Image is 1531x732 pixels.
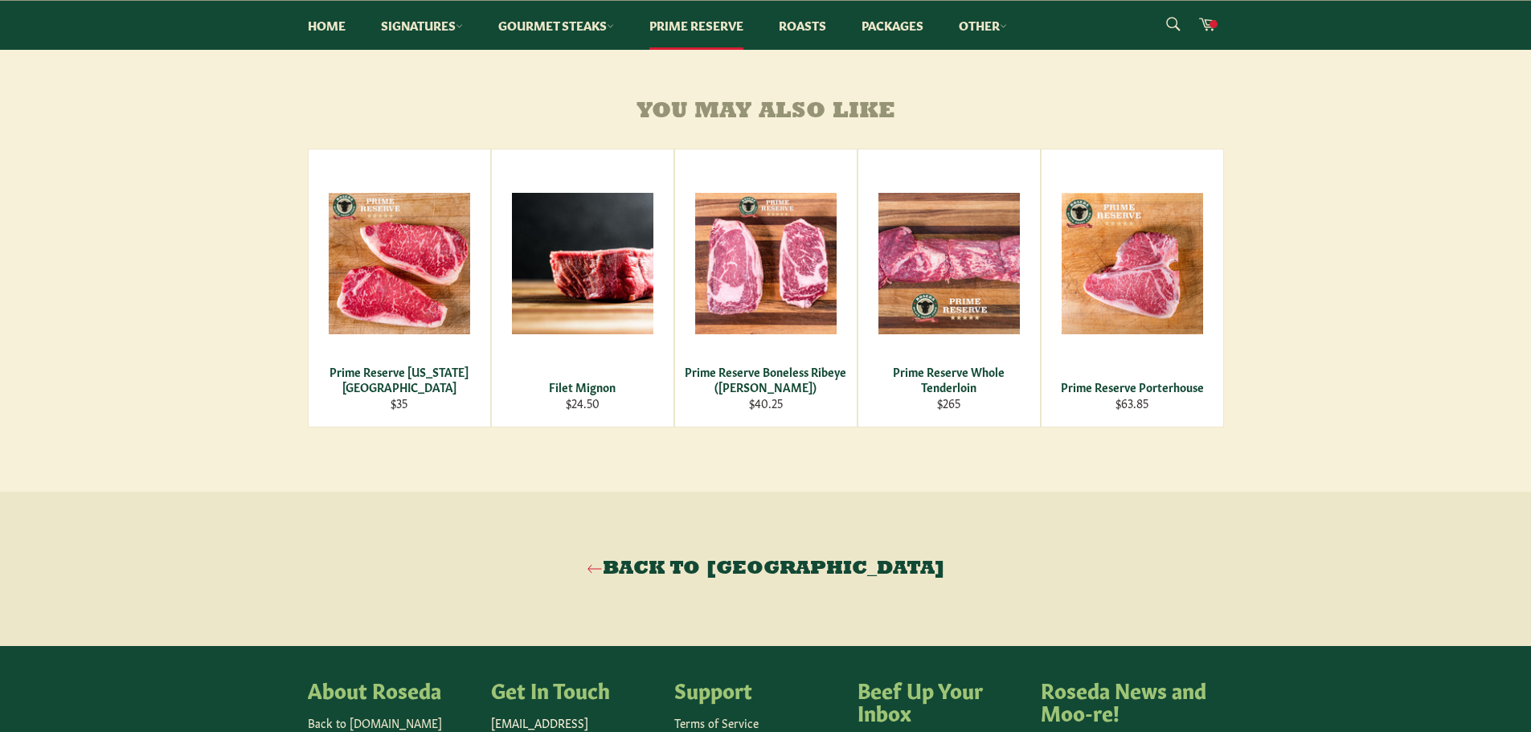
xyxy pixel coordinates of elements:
[318,364,480,395] div: Prime Reserve [US_STATE][GEOGRAPHIC_DATA]
[308,100,1224,125] h4: You may also like
[491,678,658,701] h4: Get In Touch
[868,395,1030,411] div: $265
[685,364,846,395] div: Prime Reserve Boneless Ribeye ([PERSON_NAME])
[292,1,362,50] a: Home
[1041,678,1208,722] h4: Roseda News and Moo-re!
[308,714,442,730] a: Back to [DOMAIN_NAME]
[1051,379,1213,395] div: Prime Reserve Porterhouse
[308,149,491,427] a: Prime Reserve New York Strip Prime Reserve [US_STATE][GEOGRAPHIC_DATA] $35
[685,395,846,411] div: $40.25
[501,395,663,411] div: $24.50
[858,678,1025,722] h4: Beef Up Your Inbox
[943,1,1023,50] a: Other
[1051,395,1213,411] div: $63.85
[633,1,759,50] a: Prime Reserve
[1062,193,1203,334] img: Prime Reserve Porterhouse
[858,149,1041,427] a: Prime Reserve Whole Tenderloin Prime Reserve Whole Tenderloin $265
[674,149,858,427] a: Prime Reserve Boneless Ribeye (Delmonico) Prime Reserve Boneless Ribeye ([PERSON_NAME]) $40.25
[868,364,1030,395] div: Prime Reserve Whole Tenderloin
[16,556,1515,582] a: Back to [GEOGRAPHIC_DATA]
[695,193,837,334] img: Prime Reserve Boneless Ribeye (Delmonico)
[329,193,470,334] img: Prime Reserve New York Strip
[501,379,663,395] div: Filet Mignon
[878,193,1020,334] img: Prime Reserve Whole Tenderloin
[365,1,479,50] a: Signatures
[491,149,674,427] a: Filet Mignon Filet Mignon $24.50
[482,1,630,50] a: Gourmet Steaks
[308,678,475,701] h4: About Roseda
[674,678,841,701] h4: Support
[318,395,480,411] div: $35
[512,193,653,334] img: Filet Mignon
[763,1,842,50] a: Roasts
[845,1,939,50] a: Packages
[1041,149,1224,427] a: Prime Reserve Porterhouse Prime Reserve Porterhouse $63.85
[674,714,759,730] a: Terms of Service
